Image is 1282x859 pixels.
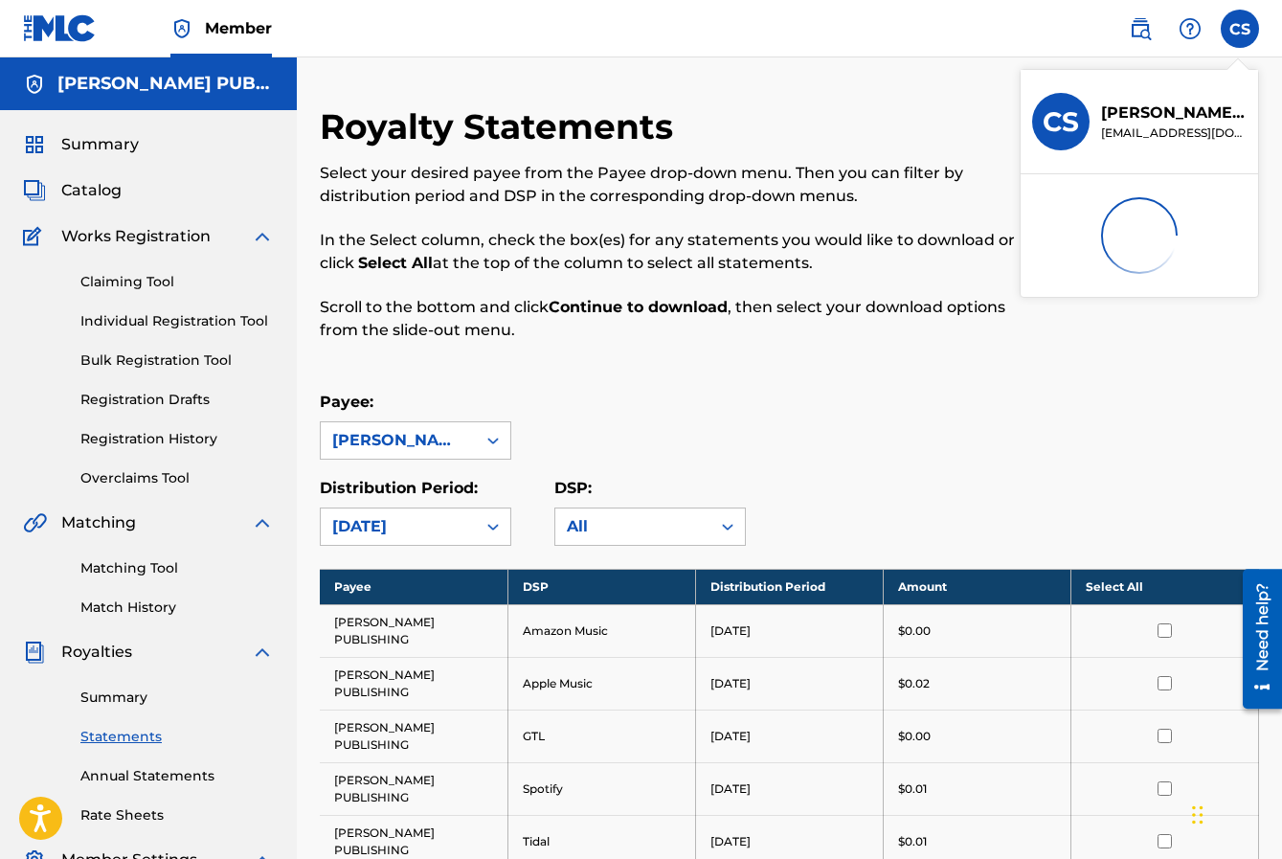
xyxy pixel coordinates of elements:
img: expand [251,225,274,248]
td: [PERSON_NAME] PUBLISHING [320,604,507,657]
td: [PERSON_NAME] PUBLISHING [320,762,507,815]
div: Help [1171,10,1209,48]
img: help [1179,17,1202,40]
p: Select your desired payee from the Payee drop-down menu. Then you can filter by distribution peri... [320,162,1043,208]
img: MLC Logo [23,14,97,42]
a: Overclaims Tool [80,468,274,488]
div: [PERSON_NAME] PUBLISHING [332,429,464,452]
th: Select All [1070,569,1258,604]
iframe: Resource Center [1228,559,1282,718]
img: search [1129,17,1152,40]
img: Summary [23,133,46,156]
td: [DATE] [695,604,883,657]
h3: CS [1043,105,1079,139]
a: Registration History [80,429,274,449]
a: Statements [80,727,274,747]
label: DSP: [554,479,592,497]
a: Public Search [1121,10,1159,48]
td: [DATE] [695,762,883,815]
img: Works Registration [23,225,48,248]
p: $0.01 [898,780,927,798]
img: expand [251,641,274,664]
label: Distribution Period: [320,479,478,497]
strong: Continue to download [549,298,728,316]
th: Payee [320,569,507,604]
p: $0.01 [898,833,927,850]
a: Claiming Tool [80,272,274,292]
h2: Royalty Statements [320,105,683,148]
p: Christopher Smith [1101,102,1247,124]
td: [PERSON_NAME] PUBLISHING [320,710,507,762]
iframe: Chat Widget [1186,767,1282,859]
div: User Menu [1221,10,1259,48]
a: Rate Sheets [80,805,274,825]
td: [DATE] [695,710,883,762]
a: Summary [80,688,274,708]
a: Individual Registration Tool [80,311,274,331]
td: [DATE] [695,657,883,710]
span: Summary [61,133,139,156]
p: $0.02 [898,675,930,692]
a: Match History [80,598,274,618]
img: Catalog [23,179,46,202]
a: Registration Drafts [80,390,274,410]
img: expand [251,511,274,534]
span: Matching [61,511,136,534]
img: preloader [1090,186,1189,285]
td: Spotify [507,762,695,815]
img: Royalties [23,641,46,664]
p: $0.00 [898,728,931,745]
td: [PERSON_NAME] PUBLISHING [320,657,507,710]
span: Works Registration [61,225,211,248]
h5: CHRIS SMITH PUBLISHING [57,73,274,95]
span: Member [205,17,272,39]
p: Scroll to the bottom and click , then select your download options from the slide-out menu. [320,296,1043,342]
th: Amount [883,569,1070,604]
a: CatalogCatalog [23,179,122,202]
span: Royalties [61,641,132,664]
a: Matching Tool [80,558,274,578]
label: Payee: [320,393,373,411]
td: GTL [507,710,695,762]
p: $0.00 [898,622,931,640]
p: In the Select column, check the box(es) for any statements you would like to download or click at... [320,229,1043,275]
div: [DATE] [332,515,464,538]
div: All [567,515,699,538]
th: DSP [507,569,695,604]
a: Annual Statements [80,766,274,786]
td: Amazon Music [507,604,695,657]
span: Catalog [61,179,122,202]
strong: Select All [358,254,433,272]
img: Top Rightsholder [170,17,193,40]
p: smithoftexas@aol.com [1101,124,1247,142]
div: Drag [1192,786,1203,844]
a: SummarySummary [23,133,139,156]
img: Matching [23,511,47,534]
a: Bulk Registration Tool [80,350,274,371]
th: Distribution Period [695,569,883,604]
td: Apple Music [507,657,695,710]
img: Accounts [23,73,46,96]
